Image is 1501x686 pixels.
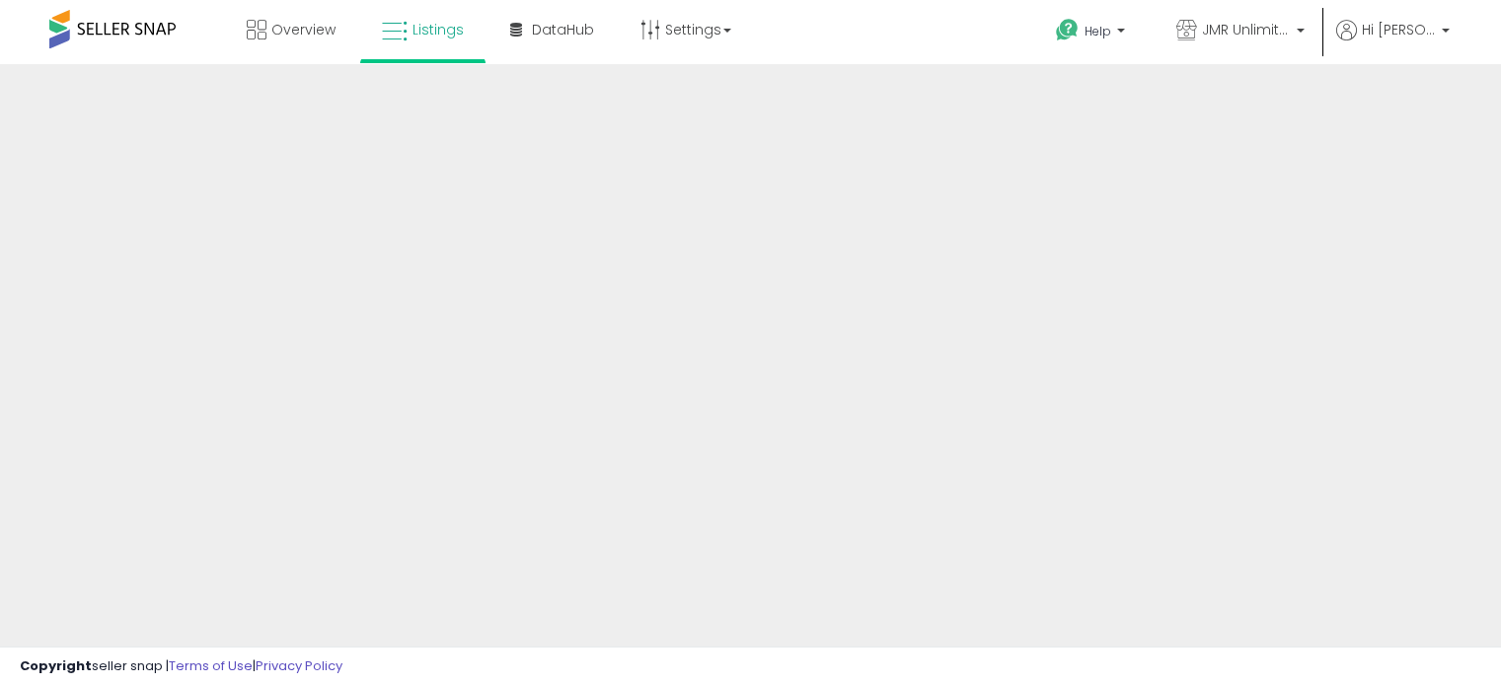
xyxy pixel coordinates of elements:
span: Overview [271,20,336,39]
span: JMR Unlimited [1202,20,1291,39]
span: Help [1085,23,1111,39]
i: Get Help [1055,18,1080,42]
span: Hi [PERSON_NAME] [1362,20,1436,39]
a: Terms of Use [169,656,253,675]
a: Hi [PERSON_NAME] [1336,20,1450,64]
a: Help [1040,3,1145,64]
span: Listings [413,20,464,39]
div: seller snap | | [20,657,342,676]
strong: Copyright [20,656,92,675]
a: Privacy Policy [256,656,342,675]
span: DataHub [532,20,594,39]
